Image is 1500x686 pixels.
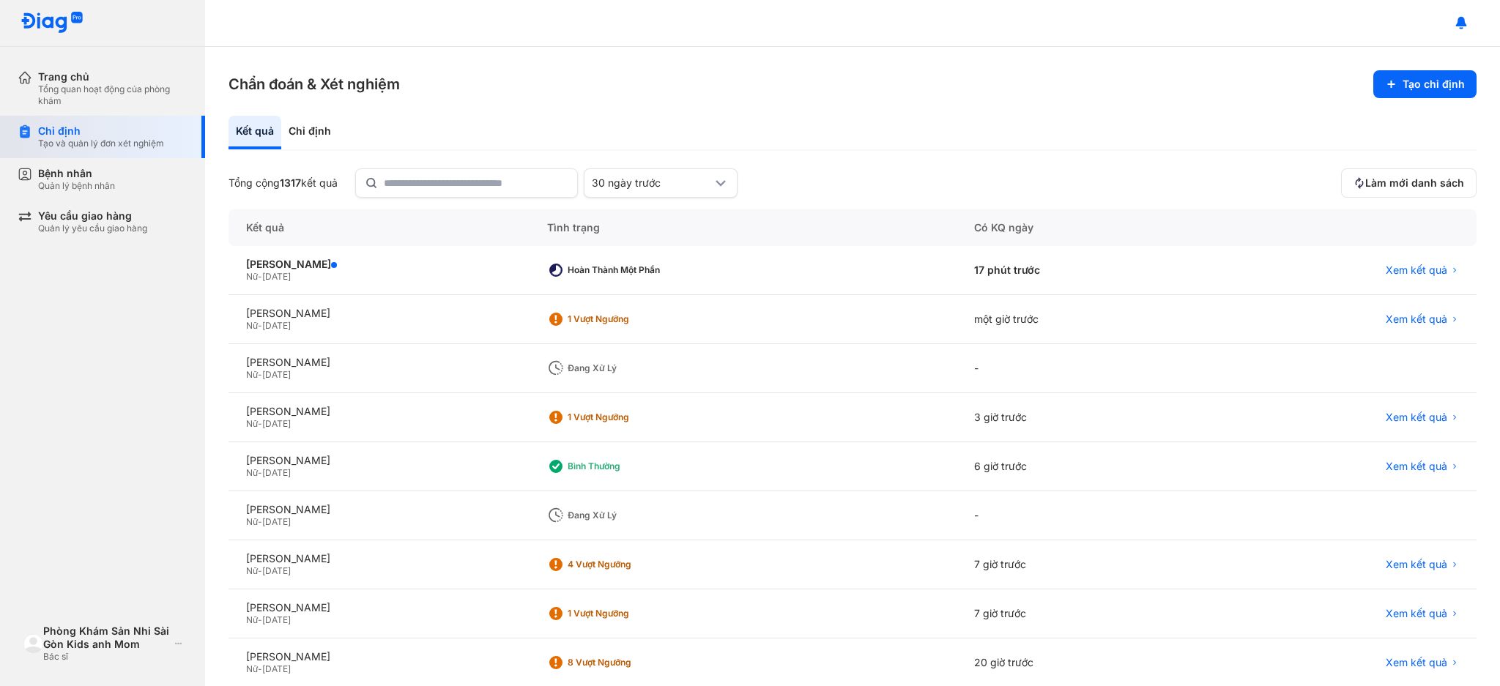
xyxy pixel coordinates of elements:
[568,362,685,374] div: Đang xử lý
[262,516,291,527] span: [DATE]
[258,418,262,429] span: -
[1386,558,1447,571] span: Xem kết quả
[957,589,1217,638] div: 7 giờ trước
[23,634,43,654] img: logo
[530,209,957,246] div: Tình trạng
[246,258,512,271] div: [PERSON_NAME]
[957,344,1217,393] div: -
[1386,607,1447,620] span: Xem kết quả
[1386,313,1447,326] span: Xem kết quả
[568,559,685,570] div: 4 Vượt ngưỡng
[229,74,400,94] h3: Chẩn đoán & Xét nghiệm
[246,552,512,565] div: [PERSON_NAME]
[38,167,115,180] div: Bệnh nhân
[229,116,281,149] div: Kết quả
[258,320,262,331] span: -
[568,461,685,472] div: Bình thường
[1386,460,1447,473] span: Xem kết quả
[246,356,512,369] div: [PERSON_NAME]
[246,503,512,516] div: [PERSON_NAME]
[38,83,187,107] div: Tổng quan hoạt động của phòng khám
[246,307,512,320] div: [PERSON_NAME]
[21,12,83,34] img: logo
[1386,656,1447,669] span: Xem kết quả
[38,209,147,223] div: Yêu cầu giao hàng
[957,540,1217,589] div: 7 giờ trước
[246,271,258,282] span: Nữ
[957,209,1217,246] div: Có KQ ngày
[568,510,685,521] div: Đang xử lý
[258,565,262,576] span: -
[1373,70,1477,98] button: Tạo chỉ định
[229,176,338,190] div: Tổng cộng kết quả
[246,663,258,674] span: Nữ
[262,320,291,331] span: [DATE]
[957,442,1217,491] div: 6 giờ trước
[246,369,258,380] span: Nữ
[262,271,291,282] span: [DATE]
[43,625,169,651] div: Phòng Khám Sản Nhi Sài Gòn Kids anh Mom
[38,138,164,149] div: Tạo và quản lý đơn xét nghiệm
[957,393,1217,442] div: 3 giờ trước
[1386,411,1447,424] span: Xem kết quả
[258,369,262,380] span: -
[258,467,262,478] span: -
[262,369,291,380] span: [DATE]
[258,663,262,674] span: -
[280,176,301,189] span: 1317
[246,320,258,331] span: Nữ
[229,209,530,246] div: Kết quả
[281,116,338,149] div: Chỉ định
[246,467,258,478] span: Nữ
[258,516,262,527] span: -
[246,565,258,576] span: Nữ
[262,565,291,576] span: [DATE]
[262,614,291,625] span: [DATE]
[1386,264,1447,277] span: Xem kết quả
[246,650,512,663] div: [PERSON_NAME]
[592,176,712,190] div: 30 ngày trước
[957,246,1217,295] div: 17 phút trước
[957,491,1217,540] div: -
[38,124,164,138] div: Chỉ định
[262,663,291,674] span: [DATE]
[262,467,291,478] span: [DATE]
[568,657,685,668] div: 8 Vượt ngưỡng
[568,411,685,423] div: 1 Vượt ngưỡng
[43,651,169,663] div: Bác sĩ
[246,418,258,429] span: Nữ
[38,180,115,192] div: Quản lý bệnh nhân
[1341,168,1477,198] button: Làm mới danh sách
[568,313,685,325] div: 1 Vượt ngưỡng
[1365,176,1464,190] span: Làm mới danh sách
[246,516,258,527] span: Nữ
[262,418,291,429] span: [DATE]
[258,614,262,625] span: -
[258,271,262,282] span: -
[568,264,685,276] div: Hoàn thành một phần
[246,454,512,467] div: [PERSON_NAME]
[246,601,512,614] div: [PERSON_NAME]
[246,405,512,418] div: [PERSON_NAME]
[38,70,187,83] div: Trang chủ
[957,295,1217,344] div: một giờ trước
[246,614,258,625] span: Nữ
[568,608,685,619] div: 1 Vượt ngưỡng
[38,223,147,234] div: Quản lý yêu cầu giao hàng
